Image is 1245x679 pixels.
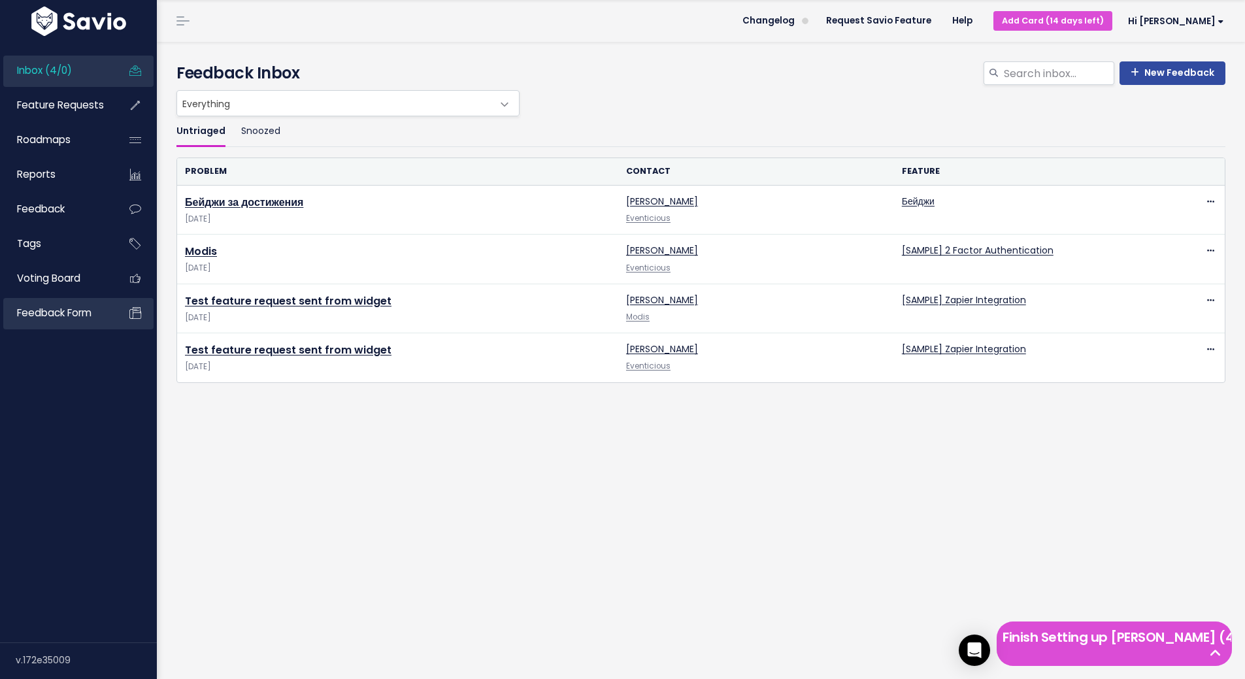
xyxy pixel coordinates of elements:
a: Add Card (14 days left) [993,11,1112,30]
a: [PERSON_NAME] [626,342,698,356]
h5: Finish Setting up [PERSON_NAME] (4 left) [1003,627,1226,647]
a: Feedback form [3,298,108,328]
span: Feature Requests [17,98,104,112]
span: Everything [177,91,493,116]
img: logo-white.9d6f32f41409.svg [28,7,129,36]
span: [DATE] [185,360,610,374]
a: Modis [185,244,217,259]
a: Untriaged [176,116,225,147]
span: Everything [176,90,520,116]
a: Test feature request sent from widget [185,293,391,308]
div: Open Intercom Messenger [959,635,990,666]
span: Voting Board [17,271,80,285]
a: [PERSON_NAME] [626,244,698,257]
a: Feature Requests [3,90,108,120]
a: Request Savio Feature [816,11,942,31]
span: [DATE] [185,311,610,325]
input: Search inbox... [1003,61,1114,85]
a: New Feedback [1120,61,1225,85]
a: Reports [3,159,108,190]
span: Feedback form [17,306,91,320]
span: Inbox (4/0) [17,63,72,77]
th: Contact [618,158,894,185]
a: Voting Board [3,263,108,293]
span: Hi [PERSON_NAME] [1128,16,1224,26]
a: [PERSON_NAME] [626,293,698,306]
a: Feedback [3,194,108,224]
a: Help [942,11,983,31]
span: Reports [17,167,56,181]
a: Бейджи [902,195,935,208]
th: Feature [894,158,1170,185]
span: Roadmaps [17,133,71,146]
a: Бейджи за достижения [185,195,303,210]
a: [SAMPLE] Zapier Integration [902,342,1026,356]
a: Roadmaps [3,125,108,155]
h4: Feedback Inbox [176,61,1225,85]
a: Modis [626,312,650,322]
span: Tags [17,237,41,250]
a: Hi [PERSON_NAME] [1112,11,1235,31]
a: [SAMPLE] Zapier Integration [902,293,1026,306]
a: Eventicious [626,361,671,371]
a: Snoozed [241,116,280,147]
span: Feedback [17,202,65,216]
span: Changelog [742,16,795,25]
span: [DATE] [185,212,610,226]
ul: Filter feature requests [176,116,1225,147]
a: Test feature request sent from widget [185,342,391,357]
div: v.172e35009 [16,643,157,677]
span: [DATE] [185,261,610,275]
th: Problem [177,158,618,185]
a: [PERSON_NAME] [626,195,698,208]
a: Inbox (4/0) [3,56,108,86]
a: [SAMPLE] 2 Factor Authentication [902,244,1054,257]
a: Eventicious [626,213,671,224]
a: Tags [3,229,108,259]
a: Eventicious [626,263,671,273]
